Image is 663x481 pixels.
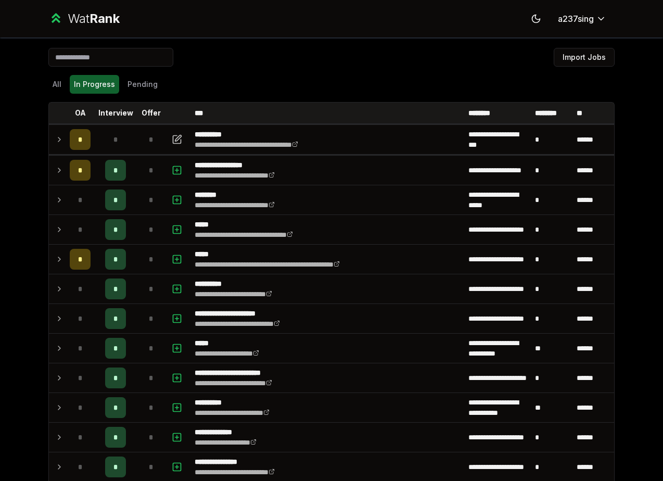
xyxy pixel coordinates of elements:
p: Interview [98,108,133,118]
div: Wat [68,10,120,27]
span: Rank [90,11,120,26]
span: a237sing [558,12,594,25]
p: Offer [142,108,161,118]
button: a237sing [550,9,615,28]
button: Pending [123,75,162,94]
button: All [48,75,66,94]
p: OA [75,108,86,118]
button: Import Jobs [554,48,615,67]
button: In Progress [70,75,119,94]
a: WatRank [48,10,120,27]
